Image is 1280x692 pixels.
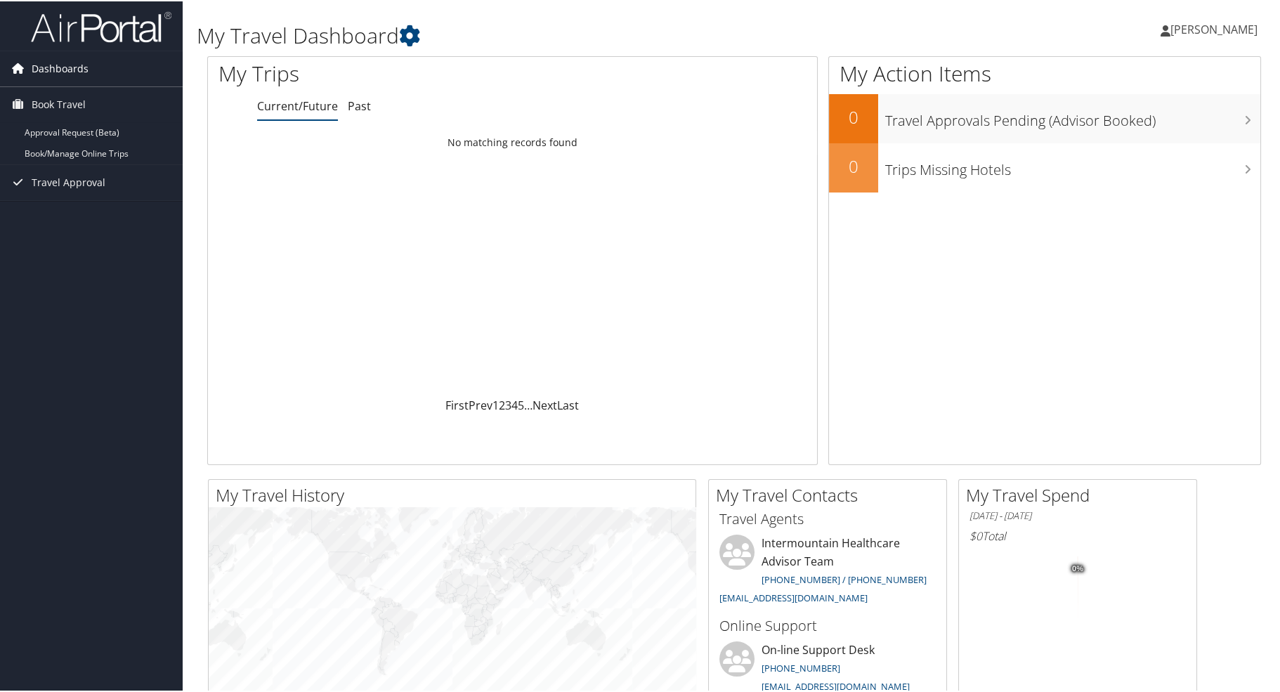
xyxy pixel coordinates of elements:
[969,527,982,542] span: $0
[31,9,171,42] img: airportal-logo.png
[762,679,910,691] a: [EMAIL_ADDRESS][DOMAIN_NAME]
[533,396,557,412] a: Next
[208,129,817,154] td: No matching records found
[216,482,695,506] h2: My Travel History
[885,103,1260,129] h3: Travel Approvals Pending (Advisor Booked)
[492,396,499,412] a: 1
[469,396,492,412] a: Prev
[712,533,943,608] li: Intermountain Healthcare Advisor Team
[829,104,878,128] h2: 0
[969,508,1186,521] h6: [DATE] - [DATE]
[969,527,1186,542] h6: Total
[719,615,936,634] h3: Online Support
[257,97,338,112] a: Current/Future
[716,482,946,506] h2: My Travel Contacts
[32,50,89,85] span: Dashboards
[1170,20,1258,36] span: [PERSON_NAME]
[829,153,878,177] h2: 0
[966,482,1196,506] h2: My Travel Spend
[511,396,518,412] a: 4
[762,572,927,585] a: [PHONE_NUMBER] / [PHONE_NUMBER]
[518,396,524,412] a: 5
[829,93,1260,142] a: 0Travel Approvals Pending (Advisor Booked)
[197,20,913,49] h1: My Travel Dashboard
[1072,563,1083,572] tspan: 0%
[445,396,469,412] a: First
[719,590,868,603] a: [EMAIL_ADDRESS][DOMAIN_NAME]
[1161,7,1272,49] a: [PERSON_NAME]
[218,58,553,87] h1: My Trips
[32,86,86,121] span: Book Travel
[829,142,1260,191] a: 0Trips Missing Hotels
[499,396,505,412] a: 2
[524,396,533,412] span: …
[829,58,1260,87] h1: My Action Items
[885,152,1260,178] h3: Trips Missing Hotels
[505,396,511,412] a: 3
[32,164,105,199] span: Travel Approval
[762,660,840,673] a: [PHONE_NUMBER]
[557,396,579,412] a: Last
[348,97,371,112] a: Past
[719,508,936,528] h3: Travel Agents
